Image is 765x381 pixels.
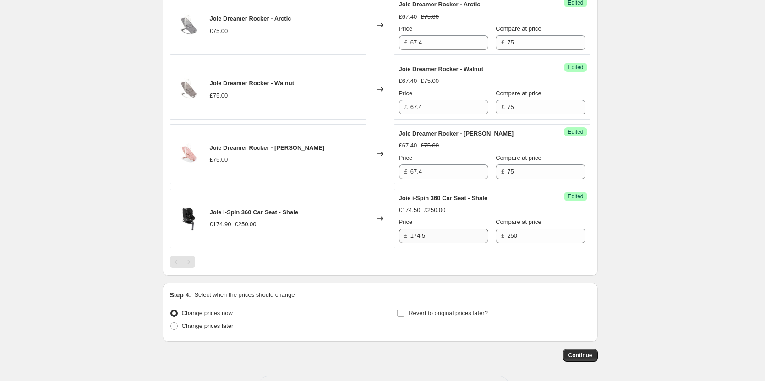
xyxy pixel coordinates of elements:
[210,144,325,151] span: Joie Dreamer Rocker - [PERSON_NAME]
[235,220,257,229] strike: £250.00
[175,205,202,232] img: Joiei-Spin360CarSeat-Shale1_80x.png
[496,90,541,97] span: Compare at price
[210,80,294,87] span: Joie Dreamer Rocker - Walnut
[399,154,413,161] span: Price
[404,39,408,46] span: £
[421,76,439,86] strike: £75.00
[399,25,413,32] span: Price
[501,232,504,239] span: £
[421,12,439,22] strike: £75.00
[182,322,234,329] span: Change prices later
[404,103,408,110] span: £
[399,141,417,150] div: £67.40
[399,206,421,215] div: £174.50
[568,352,592,359] span: Continue
[496,25,541,32] span: Compare at price
[399,1,481,8] span: Joie Dreamer Rocker - Arctic
[175,140,202,168] img: JoieDreamerRockerLola1_80x.jpg
[210,209,299,216] span: Joie i-Spin 360 Car Seat - Shale
[170,290,191,299] h2: Step 4.
[210,15,291,22] span: Joie Dreamer Rocker - Arctic
[399,195,488,201] span: Joie i-Spin 360 Car Seat - Shale
[501,103,504,110] span: £
[399,76,417,86] div: £67.40
[424,206,446,215] strike: £250.00
[210,220,231,229] div: £174.90
[563,349,598,362] button: Continue
[210,91,228,100] div: £75.00
[210,27,228,36] div: £75.00
[399,90,413,97] span: Price
[501,168,504,175] span: £
[175,76,202,103] img: JoieDreamerRockerWalnut1_80x.jpg
[399,218,413,225] span: Price
[170,256,195,268] nav: Pagination
[404,232,408,239] span: £
[399,65,483,72] span: Joie Dreamer Rocker - Walnut
[182,310,233,316] span: Change prices now
[399,130,514,137] span: Joie Dreamer Rocker - [PERSON_NAME]
[404,168,408,175] span: £
[568,193,583,200] span: Edited
[175,11,202,39] img: JoieDreamerRockerArctic1_80x.jpg
[496,154,541,161] span: Compare at price
[409,310,488,316] span: Revert to original prices later?
[496,218,541,225] span: Compare at price
[399,12,417,22] div: £67.40
[194,290,295,299] p: Select when the prices should change
[568,128,583,136] span: Edited
[421,141,439,150] strike: £75.00
[501,39,504,46] span: £
[210,155,228,164] div: £75.00
[568,64,583,71] span: Edited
